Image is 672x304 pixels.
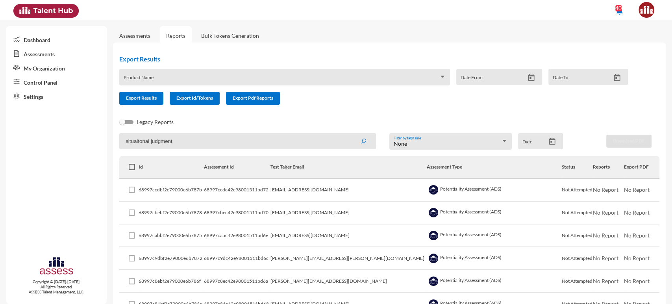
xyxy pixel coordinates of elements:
a: Assessments [6,46,107,61]
td: [EMAIL_ADDRESS][DOMAIN_NAME] [270,202,426,224]
a: Assessments [119,32,150,39]
span: No Report [624,186,650,193]
span: No Report [593,255,618,261]
a: Dashboard [6,32,107,46]
span: No Report [593,209,618,216]
span: Export Pdf Reports [233,95,273,101]
button: Export Id/Tokens [170,92,220,105]
td: Potentiality Assessment (ADS) [427,202,562,224]
td: 68997c8ebf2e79000e6b786f [139,270,204,293]
a: My Organization [6,61,107,75]
span: Export Id/Tokens [176,95,213,101]
td: Potentiality Assessment (ADS) [427,270,562,293]
button: Export Results [119,92,163,105]
mat-icon: notifications [615,6,624,15]
td: Not Attempted [562,179,593,202]
span: Legacy Reports [137,117,174,127]
th: Test Taker Email [270,156,426,179]
td: 68997ccdc42e98001511bd72 [204,179,270,202]
span: Export Results [126,95,157,101]
td: 68997ccdbf2e79000e6b787b [139,179,204,202]
button: Export Pdf Reports [226,92,280,105]
button: Open calendar [524,74,538,82]
button: Download PDF [606,135,652,148]
a: Control Panel [6,75,107,89]
td: [PERSON_NAME][EMAIL_ADDRESS][DOMAIN_NAME] [270,270,426,293]
th: Export PDF [624,156,659,179]
th: Assessment Id [204,156,270,179]
span: No Report [593,232,618,239]
td: Not Attempted [562,224,593,247]
th: Reports [593,156,624,179]
button: Open calendar [610,74,624,82]
span: Download PDF [613,138,645,144]
th: Status [562,156,593,179]
p: Copyright © [DATE]-[DATE]. All Rights Reserved. ASSESS Talent Management, LLC. [6,279,107,295]
span: None [394,140,407,147]
td: [EMAIL_ADDRESS][DOMAIN_NAME] [270,224,426,247]
td: [EMAIL_ADDRESS][DOMAIN_NAME] [270,179,426,202]
h2: Export Results [119,55,634,63]
td: 68997cabbf2e79000e6b7875 [139,224,204,247]
td: 68997cbebf2e79000e6b7878 [139,202,204,224]
input: Search by name, token, assessment type, etc. [119,133,376,149]
td: Potentiality Assessment (ADS) [427,247,562,270]
span: No Report [624,209,650,216]
span: No Report [593,278,618,284]
td: 68997c9dbf2e79000e6b7872 [139,247,204,270]
a: Bulk Tokens Generation [195,26,265,45]
td: Not Attempted [562,247,593,270]
td: Not Attempted [562,202,593,224]
span: No Report [593,186,618,193]
td: [PERSON_NAME][EMAIL_ADDRESS][PERSON_NAME][DOMAIN_NAME] [270,247,426,270]
td: Potentiality Assessment (ADS) [427,179,562,202]
span: No Report [624,278,650,284]
span: No Report [624,232,650,239]
td: 68997cabc42e98001511bd6e [204,224,270,247]
td: Not Attempted [562,270,593,293]
div: 40 [615,5,622,11]
td: 68997c8ec42e98001511bd6a [204,270,270,293]
img: assesscompany-logo.png [39,256,74,278]
span: No Report [624,255,650,261]
a: Settings [6,89,107,103]
td: Potentiality Assessment (ADS) [427,224,562,247]
a: Reports [160,26,192,45]
th: Assessment Type [427,156,562,179]
td: 68997c9dc42e98001511bd6c [204,247,270,270]
th: Id [139,156,204,179]
button: Open calendar [545,137,559,146]
td: 68997cbec42e98001511bd70 [204,202,270,224]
